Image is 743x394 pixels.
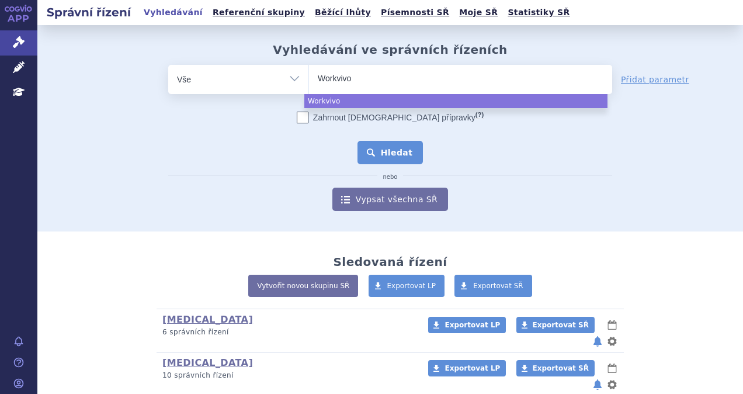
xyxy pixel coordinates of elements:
a: Exportovat LP [428,360,506,376]
a: Exportovat SŘ [454,275,532,297]
a: Exportovat SŘ [516,317,595,333]
button: nastavení [606,334,618,348]
span: Exportovat SŘ [533,321,589,329]
a: Vyhledávání [140,5,206,20]
a: [MEDICAL_DATA] [162,314,253,325]
h2: Správní řízení [37,4,140,20]
span: Exportovat LP [445,364,500,372]
p: 10 správních řízení [162,371,413,381]
abbr: (?) [475,111,484,119]
a: Vypsat všechna SŘ [332,188,448,211]
button: nastavení [606,378,618,392]
button: notifikace [592,334,603,348]
span: Exportovat LP [445,321,500,329]
button: Hledat [357,141,423,164]
span: Exportovat SŘ [533,364,589,372]
button: notifikace [592,378,603,392]
i: nebo [377,174,404,181]
button: lhůty [606,361,618,375]
span: Exportovat LP [387,282,436,290]
h2: Vyhledávání ve správních řízeních [273,43,508,57]
span: Exportovat SŘ [473,282,523,290]
a: Statistiky SŘ [504,5,573,20]
a: Běžící lhůty [311,5,374,20]
a: Exportovat LP [428,317,506,333]
p: 6 správních řízení [162,327,413,337]
a: Exportovat SŘ [516,360,595,376]
li: Workvivo [304,94,607,108]
label: Zahrnout [DEMOGRAPHIC_DATA] přípravky [297,112,484,123]
a: Vytvořit novou skupinu SŘ [248,275,358,297]
button: lhůty [606,318,618,332]
a: Moje SŘ [456,5,501,20]
h2: Sledovaná řízení [333,255,447,269]
a: Exportovat LP [369,275,445,297]
a: Přidat parametr [621,74,689,85]
a: [MEDICAL_DATA] [162,357,253,368]
a: Písemnosti SŘ [377,5,453,20]
a: Referenční skupiny [209,5,308,20]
